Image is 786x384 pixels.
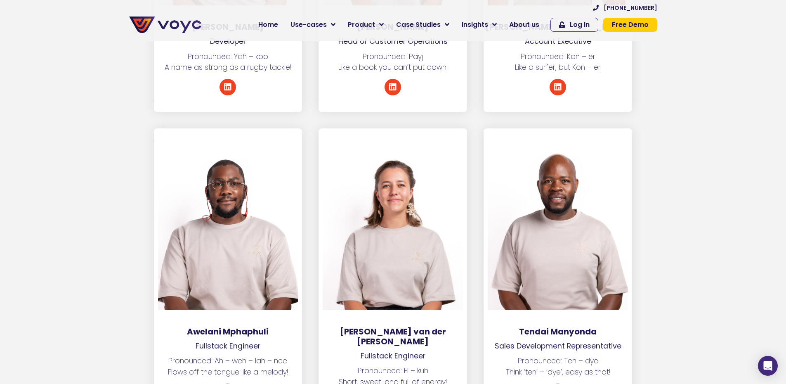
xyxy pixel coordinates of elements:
[484,356,632,377] p: Pronounced: Ten – dye Think ‘ten’ + ‘dye’, easy as that!
[612,21,649,28] span: Free Demo
[290,20,327,30] span: Use-cases
[154,36,302,47] p: Developer
[348,20,375,30] span: Product
[509,20,539,30] span: About us
[503,17,545,33] a: About us
[604,5,657,11] span: [PHONE_NUMBER]
[456,17,503,33] a: Insights
[484,36,632,47] p: Account Executive
[319,327,467,346] h3: [PERSON_NAME] van der [PERSON_NAME]
[319,51,467,73] p: Pronounced: Payj Like a book you can’t put down!
[252,17,284,33] a: Home
[550,18,598,32] a: Log In
[319,351,467,361] p: Fullstack Engineer
[154,327,302,337] h3: Awelani Mphaphuli
[342,17,390,33] a: Product
[603,18,657,32] a: Free Demo
[570,21,590,28] span: Log In
[396,20,441,30] span: Case Studies
[484,51,632,73] p: Pronounced: Kon – er Like a surfer, but Kon – er
[593,5,657,11] a: [PHONE_NUMBER]
[484,327,632,337] h3: Tendai Manyonda
[284,17,342,33] a: Use-cases
[154,341,302,351] p: Fullstack Engineer
[462,20,488,30] span: Insights
[758,356,778,376] div: Open Intercom Messenger
[319,36,467,47] p: Head of Customer Operations
[390,17,456,33] a: Case Studies
[154,356,302,377] p: Pronounced: Ah – weh – lah – nee Flows off the tongue like a melody!
[484,341,632,351] p: Sales Development Representative
[129,17,201,33] img: voyc-full-logo
[154,51,302,73] p: Pronounced: Yah – koo A name as strong as a rugby tackle!
[258,20,278,30] span: Home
